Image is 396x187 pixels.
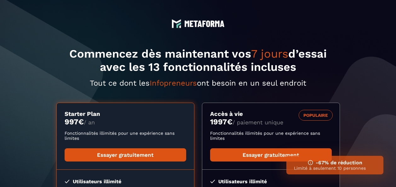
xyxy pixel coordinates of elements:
p: Fonctionnalités illimités pour une expérience sans limites [210,131,332,141]
p: Limité à seulement 10 personnes [294,166,376,171]
money: 997 [65,117,84,126]
img: logo [172,19,181,28]
img: ifno [308,160,313,165]
div: POPULAIRE [299,110,333,121]
h1: Commencez dès maintenant vos d’essai avec les 13 fonctionnalités incluses [56,47,340,74]
img: checked [210,180,215,183]
span: / paiement unique [232,119,283,126]
h3: Starter Plan [65,110,186,117]
p: Fonctionnalités illimités pour une expérience sans limites [65,131,186,141]
h3: Accès à vie [210,110,332,117]
a: Essayer gratuitement [210,148,332,161]
a: Essayer gratuitement [65,148,186,161]
money: 1997 [210,117,232,126]
li: Utilisateurs illimité [210,178,332,184]
h3: -67% de réduction [294,160,376,166]
currency: € [227,117,232,126]
span: 7 jours [251,47,288,60]
p: Tout ce dont les ont besoin en un seul endroit [56,79,340,88]
img: logo [184,20,225,27]
span: Infopreneurs [150,79,197,88]
currency: € [78,117,84,126]
img: checked [65,180,70,183]
li: Utilisateurs illimité [65,178,186,184]
span: / an [84,119,95,126]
